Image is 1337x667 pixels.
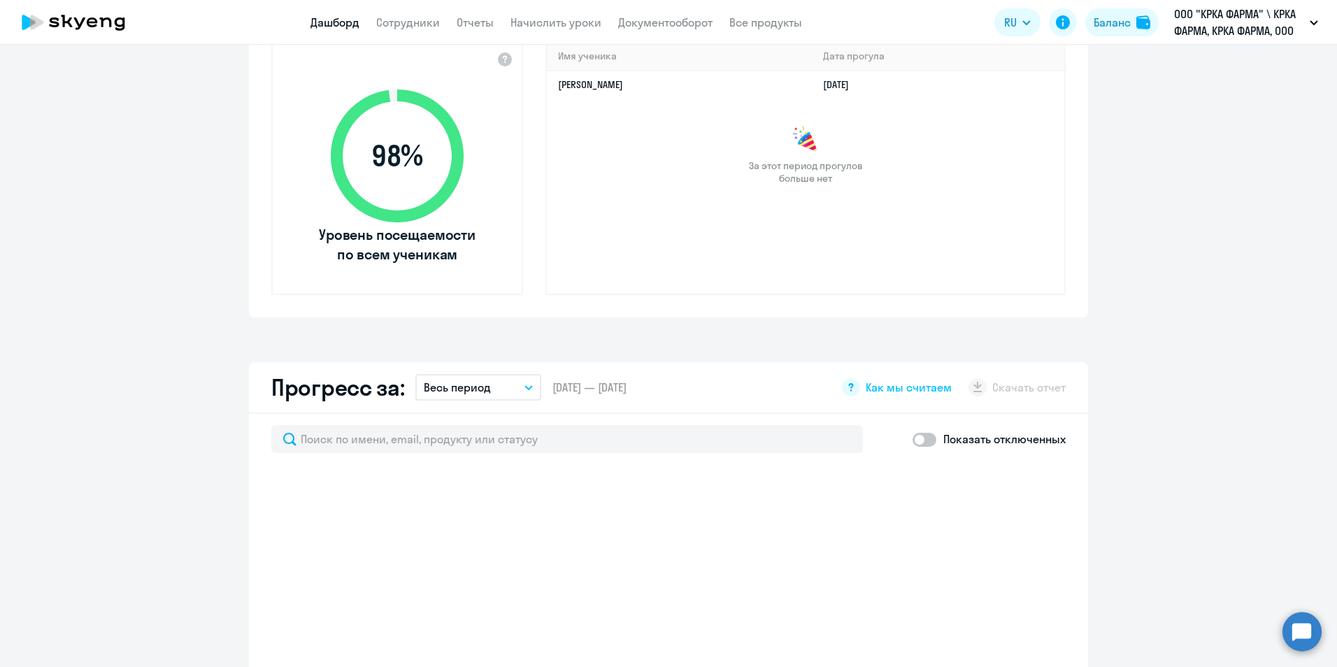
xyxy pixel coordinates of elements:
th: Дата прогула [812,42,1064,71]
div: Баланс [1094,14,1131,31]
a: Отчеты [457,15,494,29]
span: RU [1004,14,1017,31]
p: ООО "КРКА ФАРМА" \ КРКА ФАРМА, КРКА ФАРМА, ООО [1174,6,1304,39]
a: Дашборд [310,15,359,29]
a: Сотрудники [376,15,440,29]
span: За этот период прогулов больше нет [747,159,864,185]
span: Как мы считаем [866,380,952,395]
img: congrats [792,126,820,154]
p: Показать отключенных [943,431,1066,447]
p: Весь период [424,379,491,396]
a: [PERSON_NAME] [558,78,623,91]
span: [DATE] — [DATE] [552,380,627,395]
img: balance [1136,15,1150,29]
a: Все продукты [729,15,802,29]
input: Поиск по имени, email, продукту или статусу [271,425,863,453]
a: [DATE] [823,78,860,91]
th: Имя ученика [547,42,812,71]
span: 98 % [317,139,478,173]
button: ООО "КРКА ФАРМА" \ КРКА ФАРМА, КРКА ФАРМА, ООО [1167,6,1325,39]
button: RU [994,8,1041,36]
span: Уровень посещаемости по всем ученикам [317,225,478,264]
button: Балансbalance [1085,8,1159,36]
a: Начислить уроки [510,15,601,29]
button: Весь период [415,374,541,401]
h2: Прогресс за: [271,373,404,401]
a: Документооборот [618,15,713,29]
